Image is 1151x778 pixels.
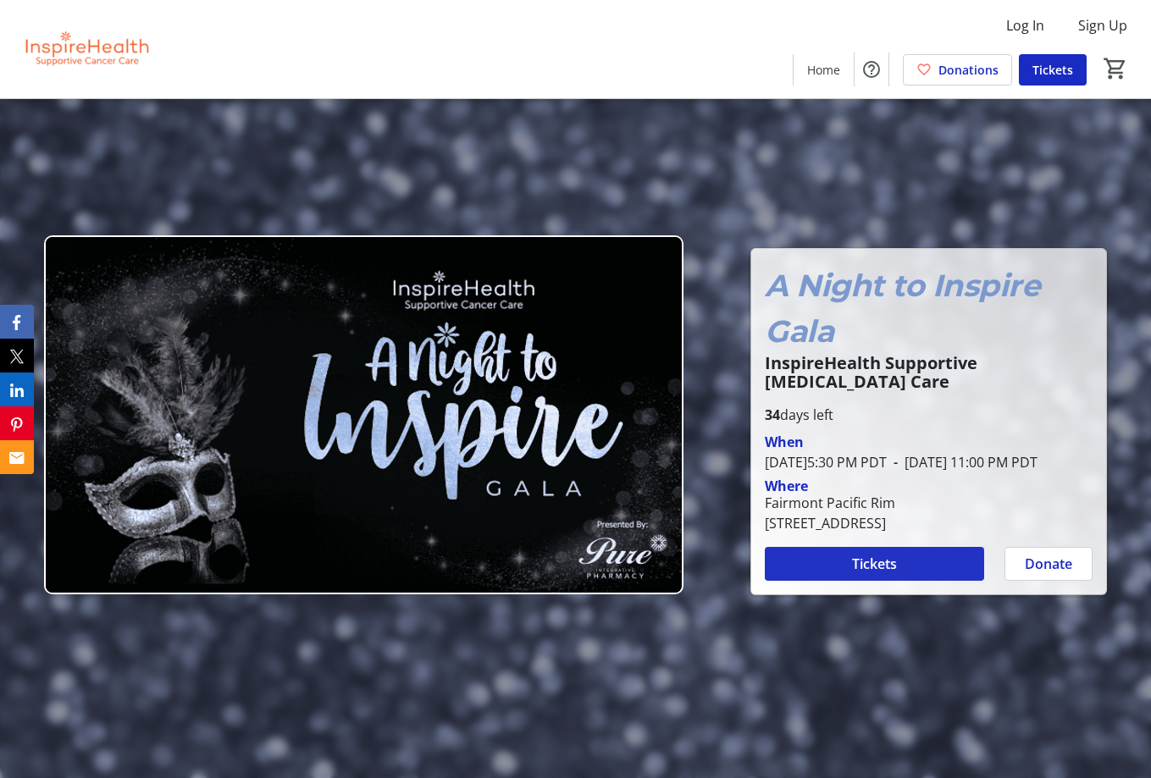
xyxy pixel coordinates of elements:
span: Sign Up [1078,15,1127,36]
span: Donations [938,61,999,79]
p: days left [765,405,1093,425]
div: [STREET_ADDRESS] [765,513,895,533]
span: Tickets [852,554,897,574]
span: Home [807,61,840,79]
span: - [887,453,905,472]
span: 34 [765,406,780,424]
span: [DATE] 5:30 PM PDT [765,453,887,472]
button: Donate [1004,547,1093,581]
em: A Night to Inspire Gala [765,267,1040,350]
span: Log In [1006,15,1044,36]
span: Donate [1025,554,1072,574]
img: Campaign CTA Media Photo [44,235,683,595]
span: [DATE] 11:00 PM PDT [887,453,1038,472]
a: Donations [903,54,1012,86]
div: When [765,432,804,452]
a: Tickets [1019,54,1087,86]
button: Cart [1100,53,1131,84]
button: Sign Up [1065,12,1141,39]
img: InspireHealth Supportive Cancer Care's Logo [10,7,161,91]
button: Log In [993,12,1058,39]
button: Tickets [765,547,984,581]
a: Home [794,54,854,86]
div: Fairmont Pacific Rim [765,493,895,513]
span: Tickets [1032,61,1073,79]
p: InspireHealth Supportive [MEDICAL_DATA] Care [765,354,1093,391]
button: Help [855,52,888,86]
div: Where [765,479,808,493]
